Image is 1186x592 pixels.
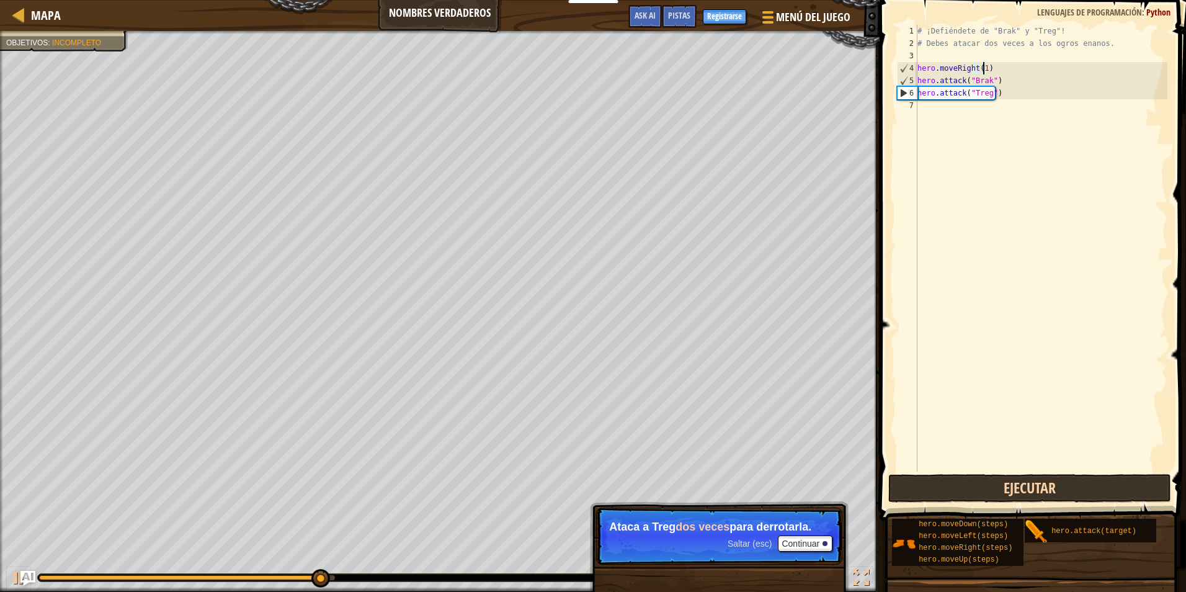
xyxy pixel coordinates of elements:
[25,7,61,24] a: Mapa
[20,571,35,586] button: Ask AI
[668,9,690,21] span: Pistas
[919,532,1008,540] span: hero.moveLeft(steps)
[1037,6,1142,18] span: Lenguajes de programación
[6,567,31,592] button: Ctrl + P: Play
[752,5,858,34] button: Menú del Juego
[703,9,746,24] button: Registrarse
[919,544,1012,552] span: hero.moveRight(steps)
[897,25,917,37] div: 1
[897,99,917,112] div: 7
[898,62,917,74] div: 4
[52,38,101,47] span: Incompleto
[1146,6,1170,18] span: Python
[898,74,917,87] div: 5
[898,87,917,99] div: 6
[888,474,1171,503] button: Ejecutar
[849,567,873,592] button: Cambia a pantalla completa.
[728,539,772,549] span: Saltar (esc)
[675,521,729,533] strong: dos veces
[1142,6,1146,18] span: :
[778,536,832,552] button: Continuar
[48,38,52,47] span: :
[31,7,61,24] span: Mapa
[628,5,662,28] button: Ask AI
[635,9,656,21] span: Ask AI
[1025,520,1048,544] img: portrait.png
[897,37,917,50] div: 2
[1051,527,1136,536] span: hero.attack(target)
[776,9,850,25] span: Menú del Juego
[897,50,917,62] div: 3
[919,555,999,564] span: hero.moveUp(steps)
[892,532,916,555] img: portrait.png
[919,520,1008,529] span: hero.moveDown(steps)
[6,38,48,47] span: Objetivos
[609,521,829,533] p: Ataca a Treg para derrotarla.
